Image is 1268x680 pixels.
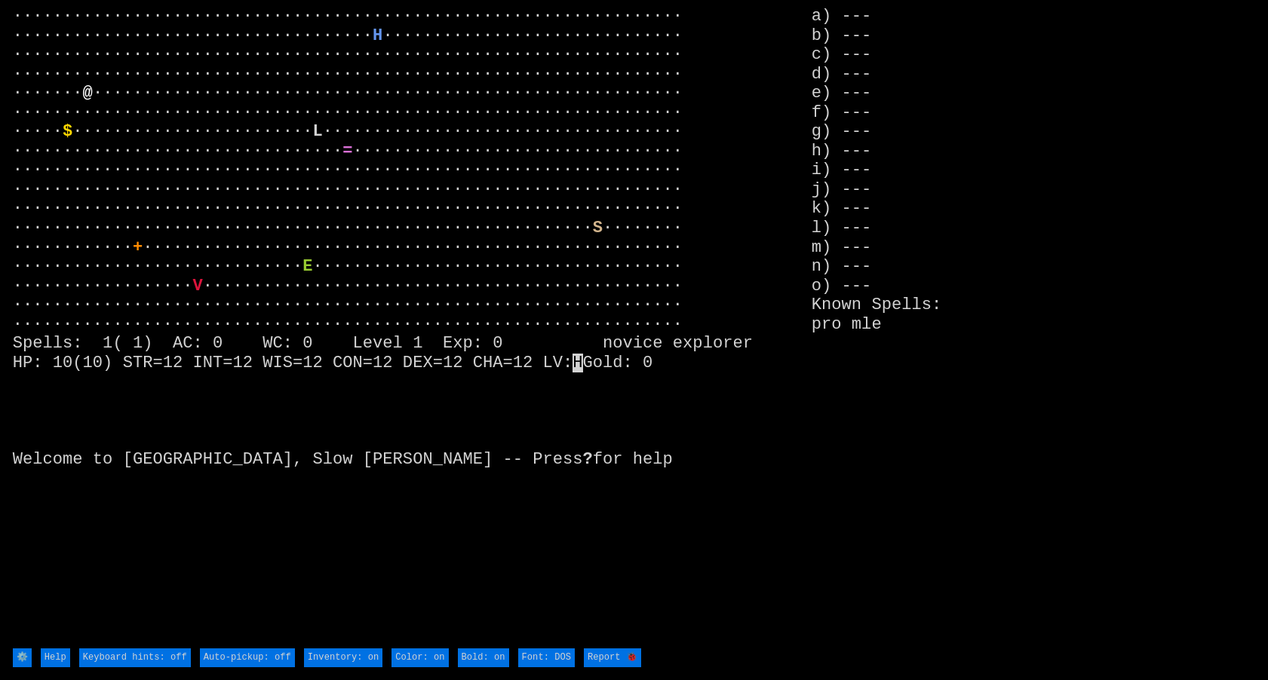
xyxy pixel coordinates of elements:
[573,354,582,372] mark: H
[41,648,70,668] input: Help
[812,7,1255,646] stats: a) --- b) --- c) --- d) --- e) --- f) --- g) --- h) --- i) --- j) --- k) --- l) --- m) --- n) ---...
[133,238,143,257] font: +
[13,7,812,646] larn: ··································································· ·····························...
[584,648,641,668] input: Report 🐞
[458,648,509,668] input: Bold: on
[200,648,295,668] input: Auto-pickup: off
[583,450,593,469] b: ?
[304,648,382,668] input: Inventory: on
[83,84,93,103] font: @
[63,122,72,141] font: $
[518,648,575,668] input: Font: DOS
[192,277,202,296] font: V
[391,648,448,668] input: Color: on
[593,219,603,237] font: S
[13,648,32,668] input: ⚙️
[79,648,191,668] input: Keyboard hints: off
[342,142,352,161] font: =
[373,26,382,45] font: H
[313,122,323,141] font: L
[302,257,312,276] font: E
